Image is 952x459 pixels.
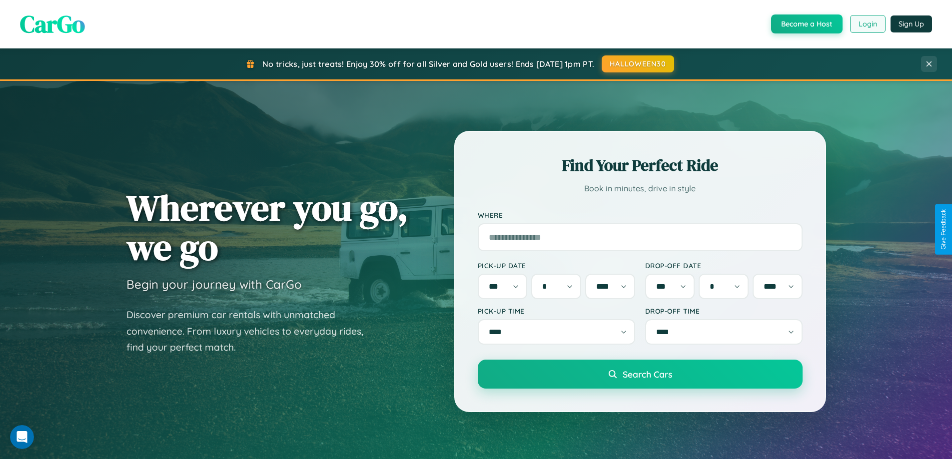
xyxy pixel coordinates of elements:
[771,14,843,33] button: Become a Host
[126,188,408,267] h1: Wherever you go, we go
[478,360,803,389] button: Search Cars
[645,261,803,270] label: Drop-off Date
[478,307,635,315] label: Pick-up Time
[478,154,803,176] h2: Find Your Perfect Ride
[478,211,803,219] label: Where
[891,15,932,32] button: Sign Up
[645,307,803,315] label: Drop-off Time
[478,261,635,270] label: Pick-up Date
[126,277,302,292] h3: Begin your journey with CarGo
[940,209,947,250] div: Give Feedback
[478,181,803,196] p: Book in minutes, drive in style
[623,369,672,380] span: Search Cars
[126,307,376,356] p: Discover premium car rentals with unmatched convenience. From luxury vehicles to everyday rides, ...
[10,425,34,449] iframe: Intercom live chat
[262,59,594,69] span: No tricks, just treats! Enjoy 30% off for all Silver and Gold users! Ends [DATE] 1pm PT.
[20,7,85,40] span: CarGo
[602,55,674,72] button: HALLOWEEN30
[850,15,886,33] button: Login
